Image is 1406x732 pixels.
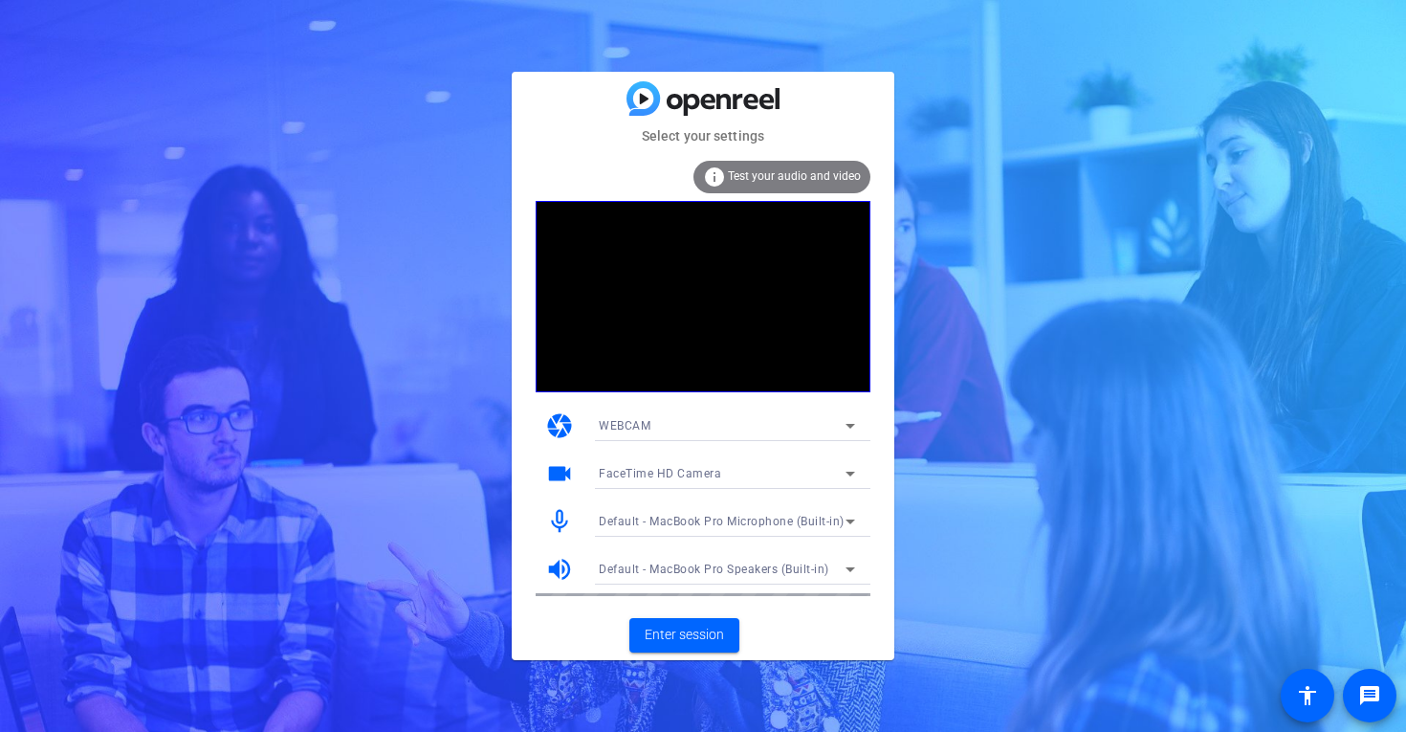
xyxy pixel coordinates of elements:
[545,411,574,440] mat-icon: camera
[512,125,894,146] mat-card-subtitle: Select your settings
[599,515,845,528] span: Default - MacBook Pro Microphone (Built-in)
[599,563,829,576] span: Default - MacBook Pro Speakers (Built-in)
[545,507,574,536] mat-icon: mic_none
[728,169,861,183] span: Test your audio and video
[626,81,780,115] img: blue-gradient.svg
[599,467,721,480] span: FaceTime HD Camera
[629,618,739,653] button: Enter session
[703,166,726,189] mat-icon: info
[599,419,650,433] span: WEBCAM
[545,555,574,584] mat-icon: volume_up
[1296,684,1319,707] mat-icon: accessibility
[545,459,574,488] mat-icon: videocam
[1358,684,1381,707] mat-icon: message
[645,625,724,645] span: Enter session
